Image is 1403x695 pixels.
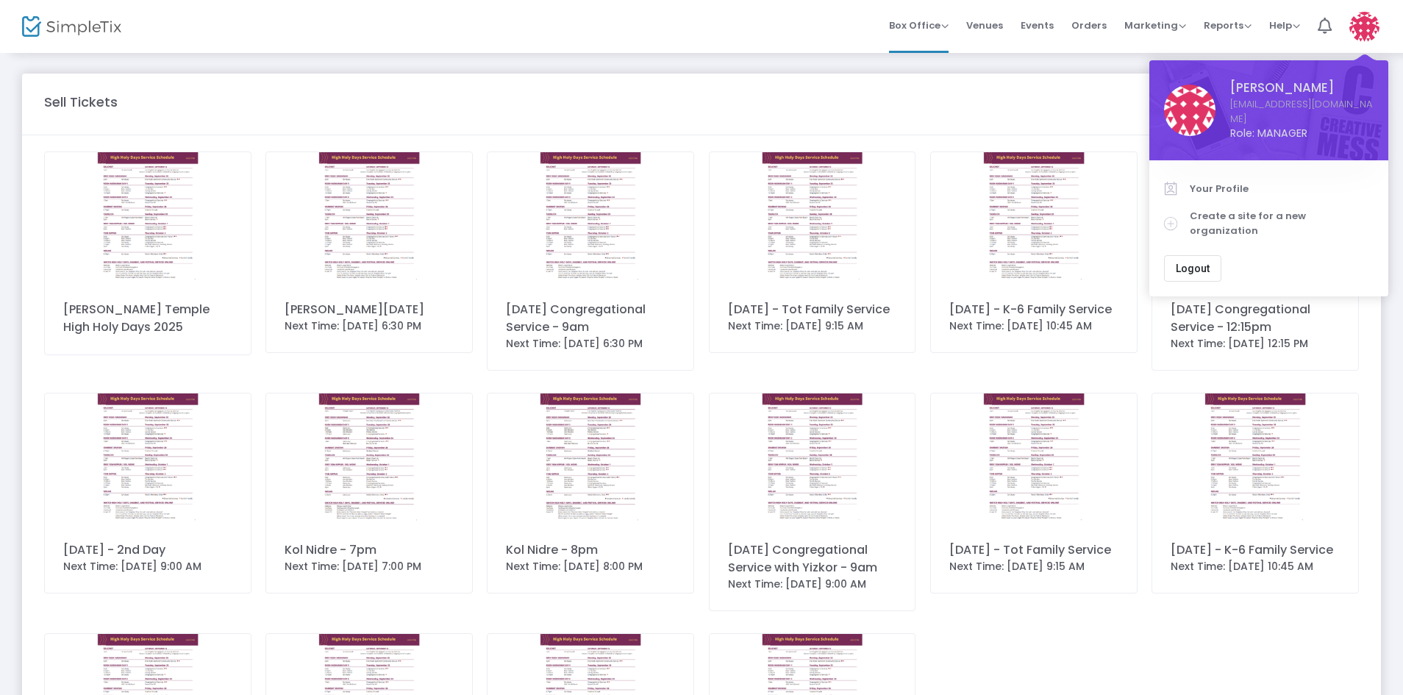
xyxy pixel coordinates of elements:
[931,393,1137,524] img: 638927080824407148638927074201559470638927072958472812HHDSked7.23.252.png
[1176,263,1210,274] span: Logout
[488,152,693,282] img: 638927086867326290HHDSked7.23.252.png
[63,559,232,574] div: Next Time: [DATE] 9:00 AM
[949,318,1118,334] div: Next Time: [DATE] 10:45 AM
[1164,202,1374,244] a: Create a site for a new organization
[889,18,949,32] span: Box Office
[1230,79,1374,97] span: [PERSON_NAME]
[506,336,675,352] div: Next Time: [DATE] 6:30 PM
[266,393,472,524] img: 638927077887890518HHDSked7.23.252.png
[1124,18,1186,32] span: Marketing
[1164,255,1221,282] button: Logout
[1171,541,1340,559] div: [DATE] - K-6 Family Service
[710,393,915,524] img: 638927084959038534HHDSked7.23.252.png
[1171,336,1340,352] div: Next Time: [DATE] 12:15 PM
[1204,18,1252,32] span: Reports
[1071,7,1107,44] span: Orders
[45,152,251,282] img: HHDSked7.23.252.png
[506,301,675,336] div: [DATE] Congregational Service - 9am
[966,7,1003,44] span: Venues
[45,393,251,524] img: 638927072958472812HHDSked7.23.252.png
[949,541,1118,559] div: [DATE] - Tot Family Service
[728,541,897,577] div: [DATE] Congregational Service with Yizkor - 9am
[285,301,454,318] div: [PERSON_NAME][DATE]
[1152,393,1358,524] img: 638927083373755616638927075980701304638927074201559470638927072958472812HHDSked7.23.252.png
[285,318,454,334] div: Next Time: [DATE] 6:30 PM
[1190,182,1374,196] span: Your Profile
[506,541,675,559] div: Kol Nidre - 8pm
[949,301,1118,318] div: [DATE] - K-6 Family Service
[1230,97,1374,126] a: [EMAIL_ADDRESS][DOMAIN_NAME]
[1171,559,1340,574] div: Next Time: [DATE] 10:45 AM
[949,559,1118,574] div: Next Time: [DATE] 9:15 AM
[63,301,232,336] div: [PERSON_NAME] Temple High Holy Days 2025
[1171,301,1340,336] div: [DATE] Congregational Service - 12:15pm
[728,577,897,592] div: Next Time: [DATE] 9:00 AM
[1164,175,1374,203] a: Your Profile
[1021,7,1054,44] span: Events
[728,301,897,318] div: [DATE] - Tot Family Service
[285,541,454,559] div: Kol Nidre - 7pm
[710,152,915,282] img: 638927074201559470638927072958472812HHDSked7.23.252.png
[728,318,897,334] div: Next Time: [DATE] 9:15 AM
[44,92,118,112] m-panel-title: Sell Tickets
[1269,18,1300,32] span: Help
[285,559,454,574] div: Next Time: [DATE] 7:00 PM
[63,541,232,559] div: [DATE] - 2nd Day
[488,393,693,524] img: 638927079070030455638927077887890518HHDSked7.23.252.png
[1230,126,1374,141] span: Role: MANAGER
[1190,209,1374,238] span: Create a site for a new organization
[266,152,472,282] img: 638927085987872254HHDSked7.23.252.png
[506,559,675,574] div: Next Time: [DATE] 8:00 PM
[931,152,1137,282] img: 638927075980701304638927074201559470638927072958472812HHDSked7.23.252.png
